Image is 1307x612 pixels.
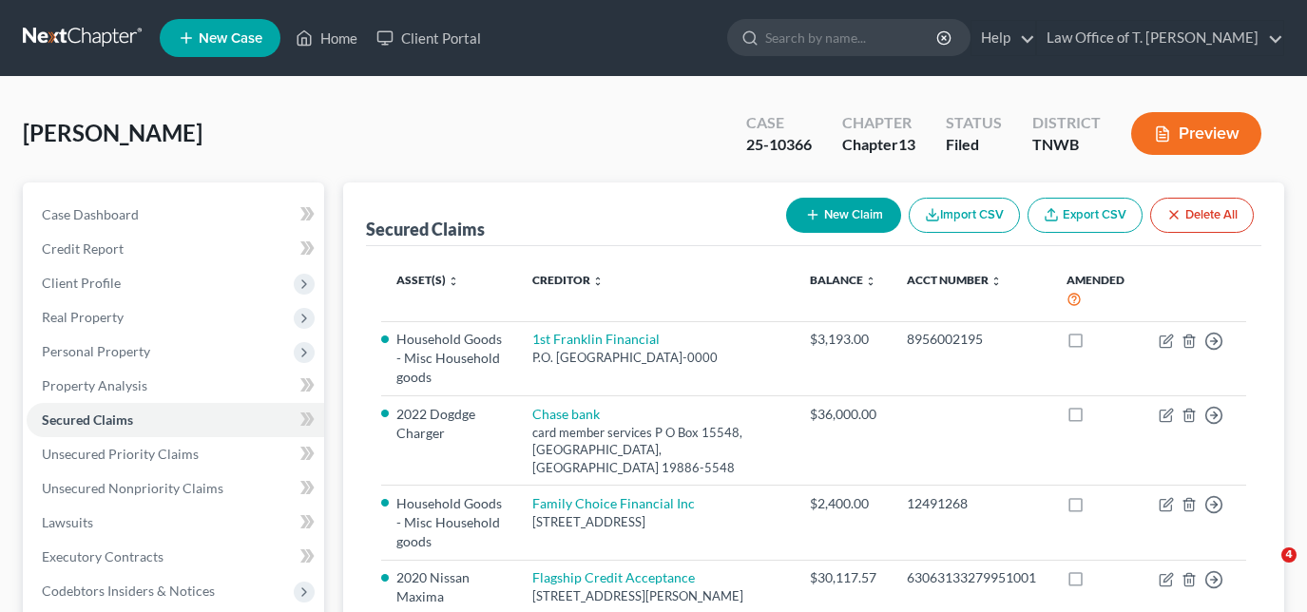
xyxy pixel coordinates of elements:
span: Real Property [42,309,124,325]
a: Flagship Credit Acceptance [532,569,695,585]
a: Asset(s) unfold_more [396,273,459,287]
div: Case [746,112,812,134]
a: Secured Claims [27,403,324,437]
span: Secured Claims [42,411,133,428]
input: Search by name... [765,20,939,55]
a: Property Analysis [27,369,324,403]
div: $36,000.00 [810,405,876,424]
button: Import CSV [909,198,1020,233]
div: TNWB [1032,134,1101,156]
span: Personal Property [42,343,150,359]
span: 4 [1281,547,1297,563]
i: unfold_more [990,276,1002,287]
div: Chapter [842,134,915,156]
span: Executory Contracts [42,548,163,564]
i: unfold_more [448,276,459,287]
span: Case Dashboard [42,206,139,222]
a: Unsecured Priority Claims [27,437,324,471]
a: Balance unfold_more [810,273,876,287]
div: [STREET_ADDRESS][PERSON_NAME] [532,587,779,605]
div: 8956002195 [907,330,1036,349]
div: Filed [946,134,1002,156]
span: Client Profile [42,275,121,291]
li: Household Goods - Misc Household goods [396,330,502,387]
button: New Claim [786,198,901,233]
a: Case Dashboard [27,198,324,232]
div: P.O. [GEOGRAPHIC_DATA]-0000 [532,349,779,367]
a: Executory Contracts [27,540,324,574]
iframe: Intercom live chat [1242,547,1288,593]
a: Chase bank [532,406,600,422]
span: Credit Report [42,240,124,257]
a: Creditor unfold_more [532,273,604,287]
span: 13 [898,135,915,153]
a: Family Choice Financial Inc [532,495,695,511]
a: Credit Report [27,232,324,266]
span: Property Analysis [42,377,147,393]
a: Acct Number unfold_more [907,273,1002,287]
a: 1st Franklin Financial [532,331,660,347]
span: New Case [199,31,262,46]
div: $2,400.00 [810,494,876,513]
div: card member services P O Box 15548, [GEOGRAPHIC_DATA], [GEOGRAPHIC_DATA] 19886-5548 [532,424,779,477]
a: Client Portal [367,21,490,55]
a: Export CSV [1028,198,1143,233]
div: 12491268 [907,494,1036,513]
div: $30,117.57 [810,568,876,587]
button: Delete All [1150,198,1254,233]
button: Preview [1131,112,1261,155]
div: Secured Claims [366,218,485,240]
div: [STREET_ADDRESS] [532,513,779,531]
span: Codebtors Insiders & Notices [42,583,215,599]
a: Lawsuits [27,506,324,540]
span: Lawsuits [42,514,93,530]
a: Help [971,21,1035,55]
div: $3,193.00 [810,330,876,349]
span: Unsecured Nonpriority Claims [42,480,223,496]
div: Chapter [842,112,915,134]
th: Amended [1051,261,1144,321]
li: Household Goods - Misc Household goods [396,494,502,551]
div: District [1032,112,1101,134]
div: 25-10366 [746,134,812,156]
a: Home [286,21,367,55]
div: 63063133279951001 [907,568,1036,587]
li: 2020 Nissan Maxima [396,568,502,606]
a: Unsecured Nonpriority Claims [27,471,324,506]
span: [PERSON_NAME] [23,119,202,146]
li: 2022 Dogdge Charger [396,405,502,443]
a: Law Office of T. [PERSON_NAME] [1037,21,1283,55]
i: unfold_more [865,276,876,287]
span: Unsecured Priority Claims [42,446,199,462]
i: unfold_more [592,276,604,287]
div: Status [946,112,1002,134]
